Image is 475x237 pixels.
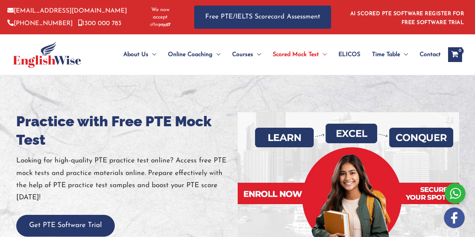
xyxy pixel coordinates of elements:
a: AI SCORED PTE SOFTWARE REGISTER FOR FREE SOFTWARE TRIAL [350,11,464,25]
span: Menu Toggle [148,42,156,68]
a: Contact [414,42,441,68]
a: ELICOS [333,42,366,68]
a: View Shopping Cart, empty [448,47,462,62]
p: Looking for high-quality PTE practice test online? Access free PTE mock tests and practice materi... [16,155,238,204]
span: About Us [123,42,148,68]
img: cropped-ew-logo [13,41,81,68]
span: Scored Mock Test [273,42,319,68]
span: Online Coaching [168,42,213,68]
img: Afterpay-Logo [150,23,171,27]
a: Free PTE/IELTS Scorecard Assessment [194,6,331,29]
button: Get PTE Software Trial [16,215,115,237]
span: Menu Toggle [400,42,408,68]
span: We now accept [145,6,176,21]
span: Courses [232,42,253,68]
span: Menu Toggle [213,42,220,68]
aside: Header Widget 1 [346,5,468,29]
span: ELICOS [338,42,360,68]
span: Menu Toggle [253,42,261,68]
a: 1300 000 783 [78,20,121,27]
a: [PHONE_NUMBER] [7,20,73,27]
nav: Site Navigation: Main Menu [106,42,441,68]
span: Contact [420,42,441,68]
a: [EMAIL_ADDRESS][DOMAIN_NAME] [7,8,127,14]
span: Time Table [372,42,400,68]
a: CoursesMenu Toggle [226,42,267,68]
a: About UsMenu Toggle [117,42,162,68]
a: Scored Mock TestMenu Toggle [267,42,333,68]
a: Time TableMenu Toggle [366,42,414,68]
span: Menu Toggle [319,42,327,68]
a: Online CoachingMenu Toggle [162,42,226,68]
a: Get PTE Software Trial [16,222,115,229]
h1: Practice with Free PTE Mock Test [16,112,238,149]
img: white-facebook.png [444,207,465,228]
